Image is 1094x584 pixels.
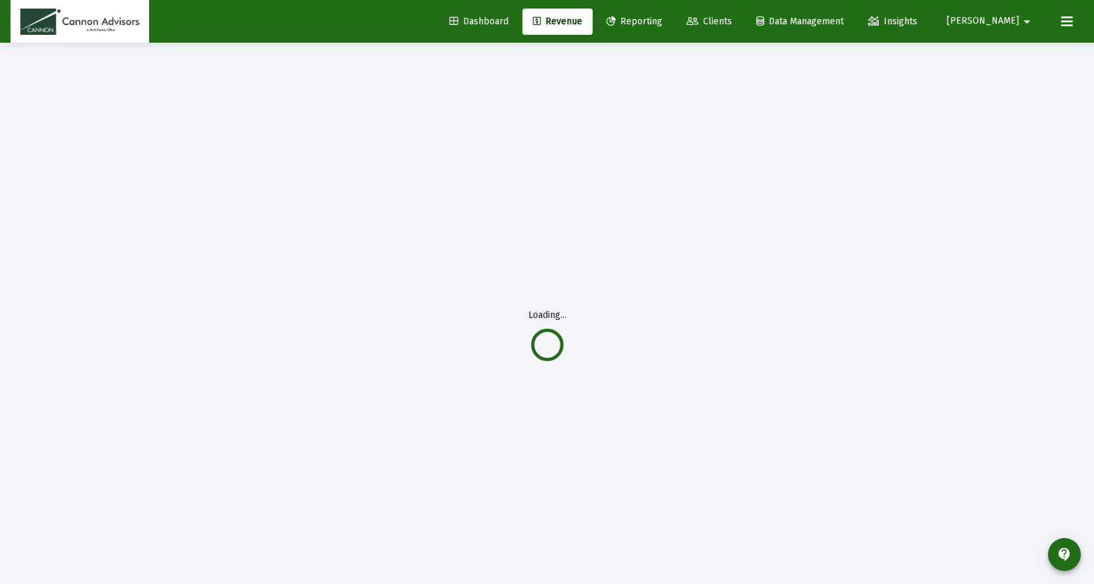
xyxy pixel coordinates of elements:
span: Insights [868,16,917,27]
span: Reporting [606,16,662,27]
mat-icon: arrow_drop_down [1019,9,1035,35]
a: Revenue [522,9,593,35]
a: Insights [857,9,928,35]
span: [PERSON_NAME] [947,16,1019,27]
img: Dashboard [20,9,139,35]
a: Data Management [746,9,854,35]
span: Dashboard [449,16,509,27]
a: Clients [676,9,742,35]
span: Data Management [756,16,844,27]
button: [PERSON_NAME] [931,8,1051,34]
span: Revenue [533,16,582,27]
a: Dashboard [439,9,519,35]
span: Clients [687,16,732,27]
a: Reporting [596,9,673,35]
mat-icon: contact_support [1057,547,1072,562]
